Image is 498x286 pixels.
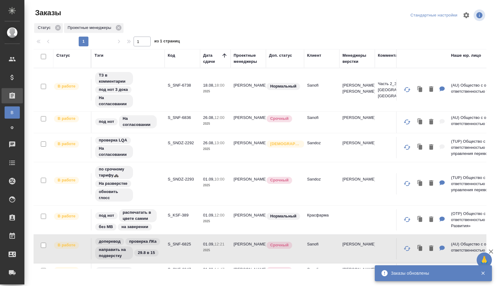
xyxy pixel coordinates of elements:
p: Sanofi [307,241,336,247]
p: по срочному тарифу🚓 [99,166,129,178]
td: [PERSON_NAME] [231,173,266,195]
button: Клонировать [414,242,426,255]
p: В работе [58,213,75,219]
div: Код [168,52,175,59]
div: Заказы обновлены [391,270,471,276]
p: Срочный [270,267,288,273]
td: [PERSON_NAME] [231,209,266,231]
button: Удалить [426,116,436,128]
p: 2025 [203,146,228,152]
span: Настроить таблицу [459,8,474,23]
div: Статус по умолчанию для стандартных заказов [266,212,301,220]
div: Выставляет ПМ после принятия заказа от КМа [53,140,88,148]
p: Sanofi [307,115,336,121]
button: Клонировать [414,141,426,154]
div: Статус [34,23,63,33]
div: Клиент [307,52,321,59]
p: В работе [58,242,75,248]
div: Выставляет ПМ после принятия заказа от КМа [53,212,88,220]
p: 26.08, [203,141,214,145]
div: Проектные менеджеры [64,23,124,33]
button: Для КМ: Часть 2_Заказ Swift, Patheon, Sittendorf [436,83,448,96]
p: S_SNF-6825 [168,241,197,247]
div: Наше юр. лицо [451,52,481,59]
div: Выставляет ПМ после принятия заказа от КМа [53,241,88,249]
div: Статус по умолчанию для стандартных заказов [266,82,301,91]
p: направить на подверстку [99,267,129,280]
p: В работе [58,267,75,273]
span: Посмотреть информацию [474,9,486,21]
p: 2025 [203,182,228,188]
p: 2025 [203,247,228,253]
p: под нот 3 дока [99,87,128,93]
button: Клонировать [414,116,426,128]
p: обновить глосс [99,189,129,201]
p: 12:21 [214,242,224,246]
p: проверка LQA [99,137,127,143]
span: 🙏 [479,254,489,266]
p: На согласовании [99,95,129,107]
p: В работе [58,177,75,183]
button: Клонировать [414,83,426,96]
p: на заверении [121,224,148,230]
button: Удалить [426,177,436,190]
p: На согласовании [123,116,153,128]
button: Удалить [426,242,436,255]
p: 12:00 [214,213,224,217]
div: Выставляет ПМ после принятия заказа от КМа [53,115,88,123]
p: 2025 [203,218,228,224]
p: доперевод [99,238,120,245]
div: под нот, На согласовании [95,115,162,129]
p: 01.09, [203,177,214,181]
button: Обновить [400,241,414,256]
button: Обновить [400,212,414,227]
p: 12:00 [214,115,224,120]
div: Выставляется автоматически, если на указанный объем услуг необходимо больше времени в стандартном... [266,266,301,275]
p: Sanofi [307,82,336,88]
p: S_KSF-389 [168,212,197,218]
p: проверка ЛКа [129,238,156,245]
p: Sandoz [307,176,336,182]
p: Нормальный [270,213,296,219]
span: из 1 страниц [154,38,180,46]
div: Выставляется автоматически, если на указанный объем услуг необходимо больше времени в стандартном... [266,115,301,123]
button: Обновить [400,82,414,97]
div: Выставляет ПМ после принятия заказа от КМа [53,82,88,91]
p: [DEMOGRAPHIC_DATA] [270,141,301,147]
p: 01.09, [203,213,214,217]
p: [PERSON_NAME] [342,176,372,182]
div: Выставляется автоматически, если на указанный объем услуг необходимо больше времени в стандартном... [266,241,301,249]
div: ТЗ в комментарии, под нот 3 дока, На согласовании [95,71,162,108]
button: Удалить [426,83,436,96]
button: Обновить [400,140,414,155]
p: [PERSON_NAME], [PERSON_NAME] [342,82,372,95]
div: Проектные менеджеры [234,52,263,65]
p: 01.09, [203,242,214,246]
p: Срочный [270,116,288,122]
p: под нот [99,213,114,219]
div: Выставляется автоматически для первых 3 заказов нового контактного лица. Особое внимание [266,140,301,148]
p: Проектные менеджеры [68,25,113,31]
p: [PERSON_NAME] [342,140,372,146]
td: [PERSON_NAME] [231,79,266,101]
p: На согласовании [99,145,129,158]
p: 10:00 [214,177,224,181]
span: Ф [8,125,17,131]
a: В [5,106,20,119]
span: В [8,109,17,116]
button: Удалить [426,213,436,226]
p: В работе [58,141,75,147]
p: В работе [58,83,75,89]
a: Ф [5,122,20,134]
button: Обновить [400,176,414,191]
div: Выставляет ПМ после принятия заказа от КМа [53,176,88,184]
div: Выставляется автоматически, если на указанный объем услуг необходимо больше времени в стандартном... [266,176,301,184]
div: Доп. статус [269,52,292,59]
p: 14:47 [214,267,224,272]
div: под нот, распечатать в цвете самим, без МВ, на заверении [95,209,162,231]
div: по срочному тарифу🚓, На разверстке, обновить глосс [95,165,162,202]
button: Удалить [426,141,436,154]
button: Клонировать [414,213,426,226]
div: split button [409,11,459,20]
p: Срочный [270,177,288,183]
